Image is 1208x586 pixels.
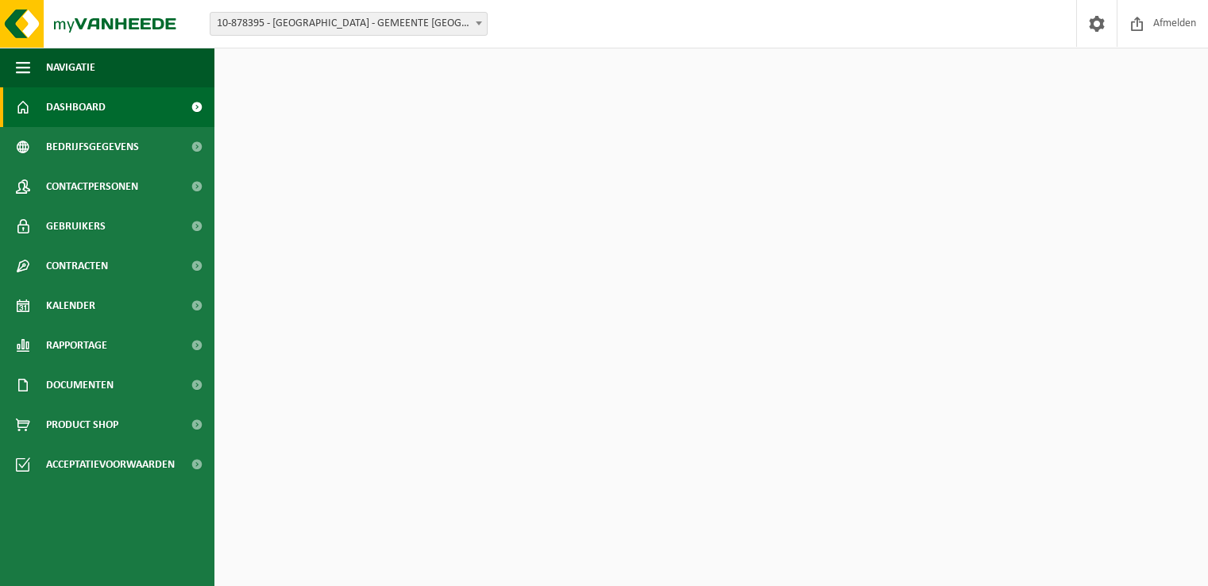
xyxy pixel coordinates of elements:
span: Product Shop [46,405,118,445]
span: Documenten [46,365,114,405]
span: Bedrijfsgegevens [46,127,139,167]
span: Rapportage [46,326,107,365]
span: Contracten [46,246,108,286]
span: Kalender [46,286,95,326]
span: Acceptatievoorwaarden [46,445,175,484]
span: Navigatie [46,48,95,87]
span: Contactpersonen [46,167,138,206]
span: 10-878395 - KUNSTACADEMIE HAASDONK - GEMEENTE BEVEREN - KOSTENPLAATS 23 - HAASDONK [210,12,488,36]
span: Dashboard [46,87,106,127]
span: 10-878395 - KUNSTACADEMIE HAASDONK - GEMEENTE BEVEREN - KOSTENPLAATS 23 - HAASDONK [210,13,487,35]
span: Gebruikers [46,206,106,246]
